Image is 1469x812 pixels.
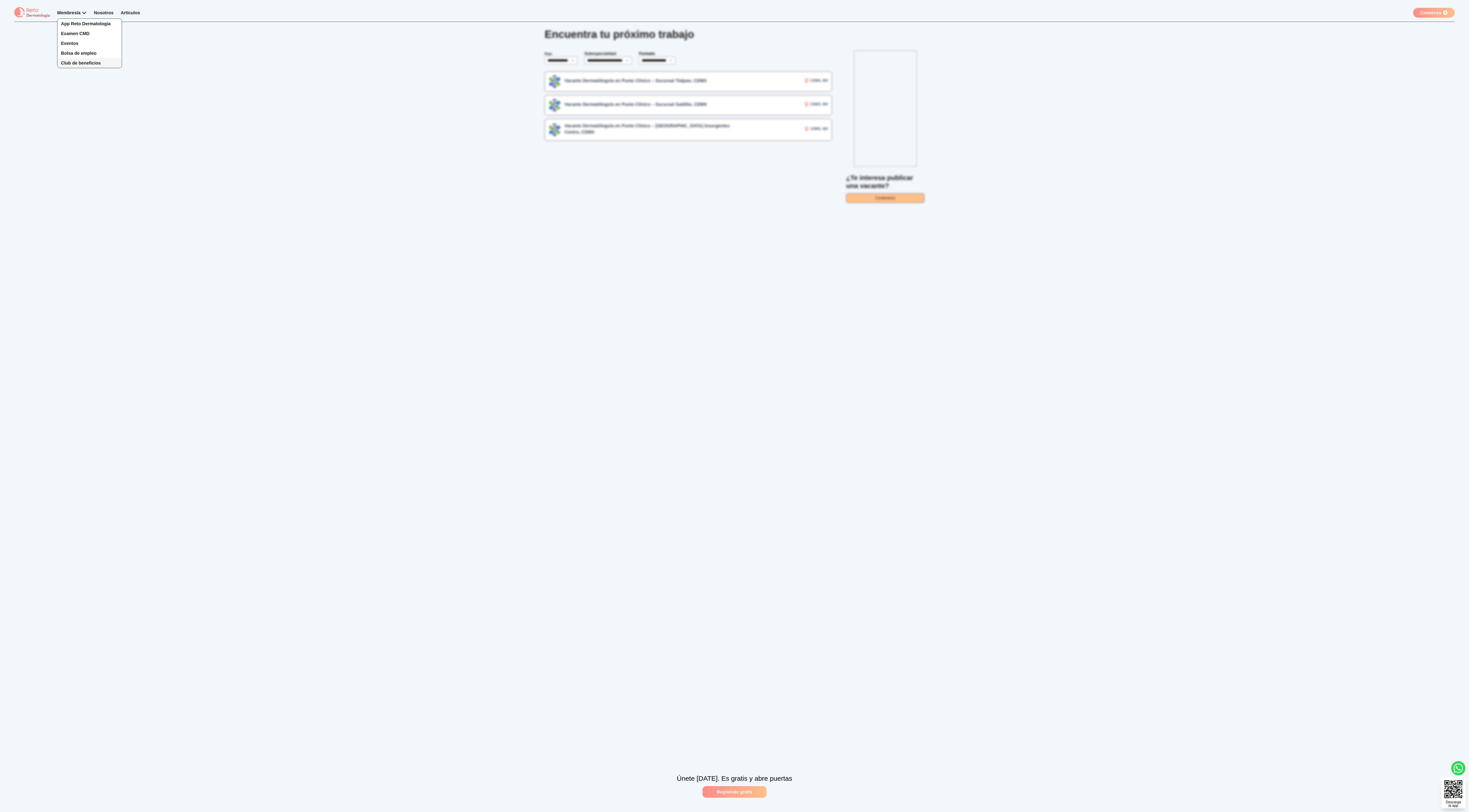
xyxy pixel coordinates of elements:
span: Examen CMD [61,31,90,36]
a: Artículos [121,10,140,15]
a: Comienza [1413,8,1455,18]
a: Eventos [57,38,122,48]
span: Club de beneficios [61,61,101,65]
a: Examen CMD [57,29,122,38]
a: whatsapp button [1451,761,1465,775]
a: Club de beneficios [57,58,122,68]
span: Eventos [61,41,78,46]
div: Descarga la app [1446,800,1461,808]
a: Nosotros [94,10,114,15]
a: App Reto Dermatología [57,19,122,29]
img: logo Reto dermatología [14,7,50,18]
a: Bolsa de empleo [57,48,122,58]
span: App Reto Dermatología [61,21,111,26]
a: Regístrate gratis [703,786,766,798]
div: Membresía [57,10,87,16]
span: Bolsa de empleo [61,51,97,56]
